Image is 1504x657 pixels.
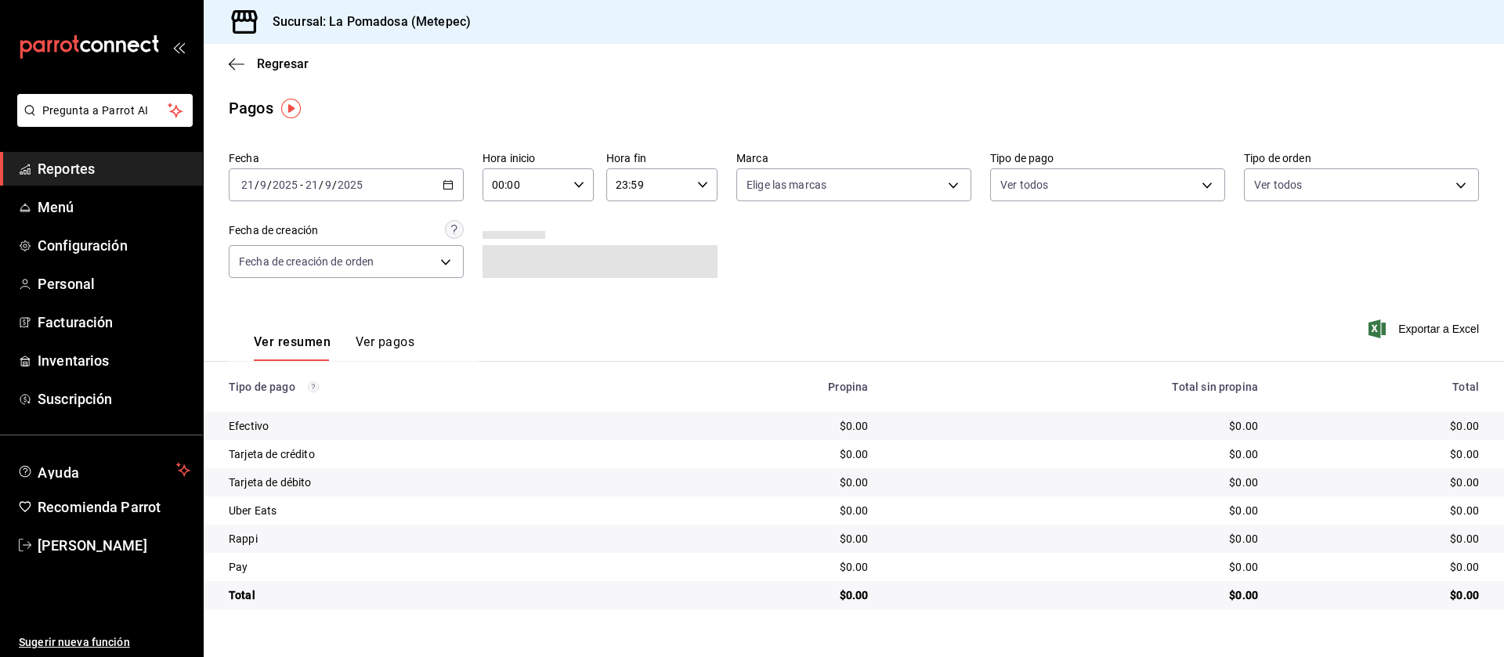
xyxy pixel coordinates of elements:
[1254,177,1302,193] span: Ver todos
[319,179,324,191] span: /
[483,153,594,164] label: Hora inicio
[1283,418,1479,434] div: $0.00
[1000,177,1048,193] span: Ver todos
[1283,531,1479,547] div: $0.00
[664,559,868,575] div: $0.00
[38,197,190,218] span: Menú
[19,634,190,651] span: Sugerir nueva función
[1283,446,1479,462] div: $0.00
[11,114,193,130] a: Pregunta a Parrot AI
[893,587,1258,603] div: $0.00
[42,103,168,119] span: Pregunta a Parrot AI
[38,388,190,410] span: Suscripción
[229,222,318,239] div: Fecha de creación
[257,56,309,71] span: Regresar
[893,446,1258,462] div: $0.00
[990,153,1225,164] label: Tipo de pago
[38,158,190,179] span: Reportes
[893,418,1258,434] div: $0.00
[255,179,259,191] span: /
[229,418,639,434] div: Efectivo
[1372,319,1479,338] button: Exportar a Excel
[229,153,464,164] label: Fecha
[893,531,1258,547] div: $0.00
[1283,587,1479,603] div: $0.00
[893,503,1258,518] div: $0.00
[606,153,718,164] label: Hora fin
[17,94,193,127] button: Pregunta a Parrot AI
[664,587,868,603] div: $0.00
[324,179,332,191] input: --
[281,99,301,118] img: Tooltip marker
[1283,475,1479,490] div: $0.00
[1283,559,1479,575] div: $0.00
[229,381,639,393] div: Tipo de pago
[38,496,190,518] span: Recomienda Parrot
[239,254,374,269] span: Fecha de creación de orden
[664,446,868,462] div: $0.00
[272,179,298,191] input: ----
[308,381,319,392] svg: Los pagos realizados con Pay y otras terminales son montos brutos.
[736,153,971,164] label: Marca
[664,418,868,434] div: $0.00
[664,381,868,393] div: Propina
[356,334,414,361] button: Ver pagos
[229,446,639,462] div: Tarjeta de crédito
[300,179,303,191] span: -
[240,179,255,191] input: --
[172,41,185,53] button: open_drawer_menu
[747,177,826,193] span: Elige las marcas
[38,235,190,256] span: Configuración
[893,559,1258,575] div: $0.00
[229,559,639,575] div: Pay
[38,273,190,294] span: Personal
[254,334,414,361] div: navigation tabs
[664,475,868,490] div: $0.00
[38,312,190,333] span: Facturación
[254,334,331,361] button: Ver resumen
[1244,153,1479,164] label: Tipo de orden
[332,179,337,191] span: /
[893,475,1258,490] div: $0.00
[893,381,1258,393] div: Total sin propina
[229,56,309,71] button: Regresar
[229,475,639,490] div: Tarjeta de débito
[337,179,363,191] input: ----
[38,460,170,479] span: Ayuda
[38,535,190,556] span: [PERSON_NAME]
[38,350,190,371] span: Inventarios
[1283,503,1479,518] div: $0.00
[229,96,273,120] div: Pagos
[229,531,639,547] div: Rappi
[1283,381,1479,393] div: Total
[267,179,272,191] span: /
[260,13,471,31] h3: Sucursal: La Pomadosa (Metepec)
[229,503,639,518] div: Uber Eats
[229,587,639,603] div: Total
[305,179,319,191] input: --
[664,503,868,518] div: $0.00
[259,179,267,191] input: --
[664,531,868,547] div: $0.00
